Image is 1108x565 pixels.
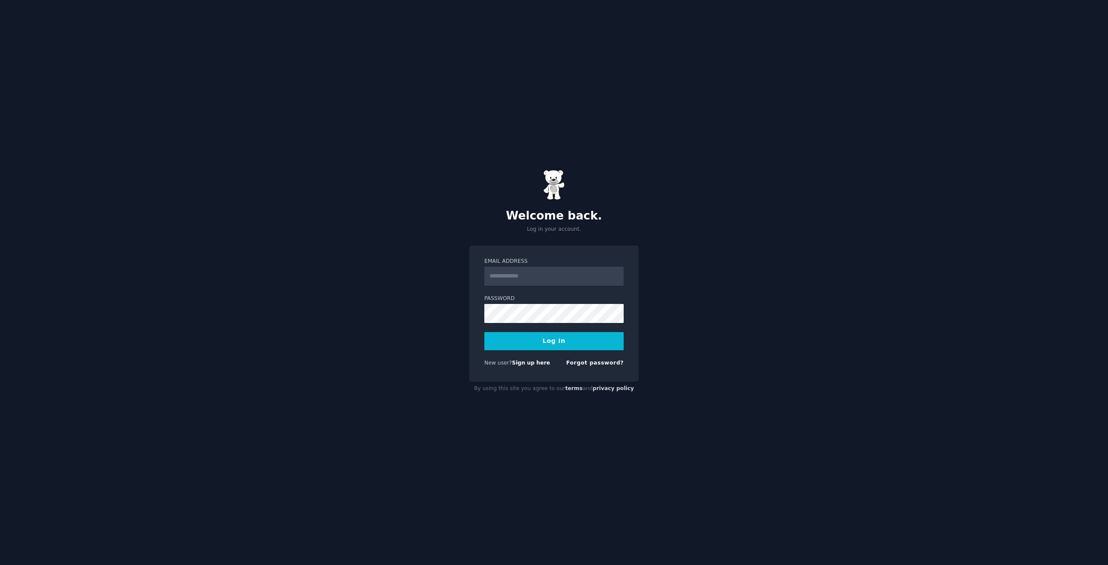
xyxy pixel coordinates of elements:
a: privacy policy [593,385,634,391]
a: terms [565,385,583,391]
button: Log In [484,332,624,350]
a: Forgot password? [566,360,624,366]
a: Sign up here [512,360,550,366]
label: Email Address [484,258,624,265]
div: By using this site you agree to our and [469,382,639,396]
h2: Welcome back. [469,209,639,223]
label: Password [484,295,624,303]
img: Gummy Bear [543,170,565,200]
span: New user? [484,360,512,366]
p: Log in your account. [469,226,639,233]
